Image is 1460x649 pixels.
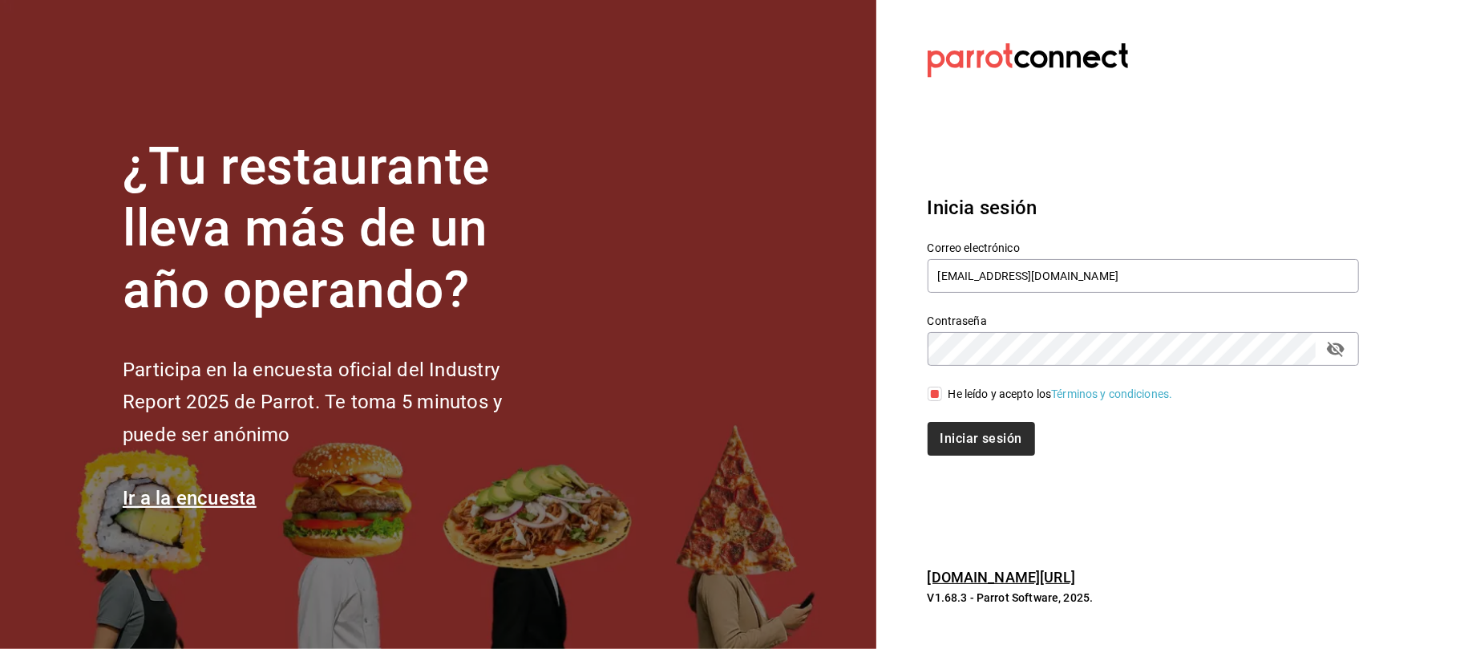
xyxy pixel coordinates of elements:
[928,243,1359,254] label: Correo electrónico
[123,354,556,452] h2: Participa en la encuesta oficial del Industry Report 2025 de Parrot. Te toma 5 minutos y puede se...
[948,386,1173,403] div: He leído y acepto los
[928,422,1035,456] button: Iniciar sesión
[928,259,1359,293] input: Ingresa tu correo electrónico
[928,569,1075,586] a: [DOMAIN_NAME][URL]
[1322,335,1349,363] button: passwordField
[123,136,556,321] h1: ¿Tu restaurante lleva más de un año operando?
[928,316,1359,327] label: Contraseña
[1051,387,1172,400] a: Términos y condiciones.
[928,590,1359,606] p: V1.68.3 - Parrot Software, 2025.
[123,487,257,509] a: Ir a la encuesta
[928,193,1359,222] h3: Inicia sesión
